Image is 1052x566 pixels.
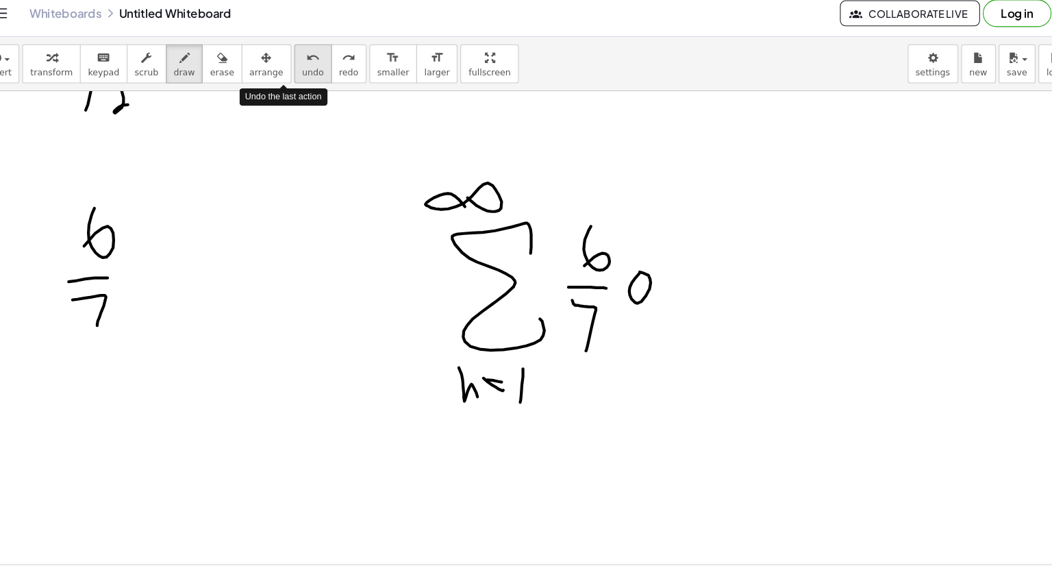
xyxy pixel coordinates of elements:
span: redo [349,73,367,83]
i: format_size [393,56,406,73]
span: load [1020,73,1038,83]
button: arrange [256,51,303,88]
span: save [982,73,1001,83]
span: erase [226,73,249,83]
i: redo [351,56,364,73]
button: Toggle navigation [16,11,38,33]
button: Log in [960,9,1025,35]
span: transform [55,73,96,83]
span: smaller [385,73,415,83]
span: larger [429,73,453,83]
button: Collaborate Live [824,10,957,34]
button: keyboardkeypad [103,51,148,88]
button: settings [888,51,936,88]
button: scrub [147,51,185,88]
div: Undo the last action [254,93,338,109]
button: format_sizesmaller [377,51,423,88]
span: settings [896,73,929,83]
span: new [947,73,964,83]
button: undoundo [306,51,342,88]
i: keyboard [118,56,131,73]
span: scrub [155,73,177,83]
span: arrange [264,73,296,83]
button: new [939,51,972,88]
span: keypad [110,73,140,83]
i: format_size [435,56,448,73]
button: erase [218,51,256,88]
button: redoredo [341,51,375,88]
i: undo [317,56,330,73]
button: insert [7,51,45,88]
span: undo [314,73,334,83]
a: Whiteboards [55,15,123,29]
button: save [975,51,1010,88]
span: draw [192,73,212,83]
button: fullscreen [464,51,518,88]
button: load [1012,51,1045,88]
button: transform [48,51,103,88]
span: insert [14,73,38,83]
span: fullscreen [471,73,511,83]
button: draw [184,51,220,88]
span: Collaborate Live [836,16,945,28]
button: format_sizelarger [422,51,461,88]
